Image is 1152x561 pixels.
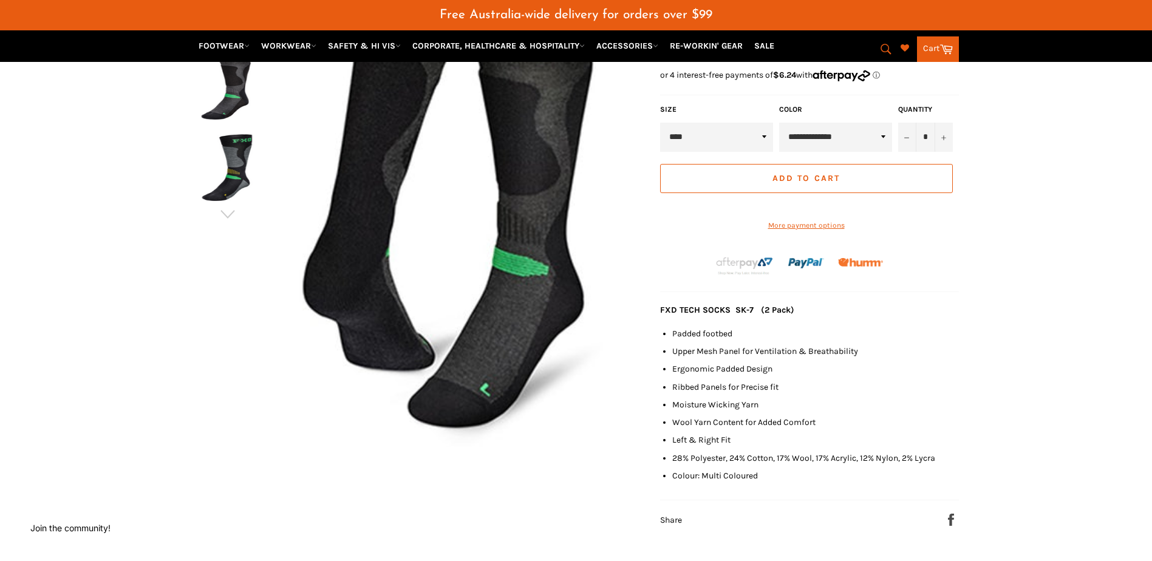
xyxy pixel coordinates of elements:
label: Quantity [898,104,953,115]
button: Add to Cart [660,164,953,193]
label: Size [660,104,773,115]
span: Add to Cart [772,173,840,183]
img: FXD Tech Socks SK◆7 (2 Pack) - Workin Gear [200,53,256,120]
a: WORKWEAR [256,35,321,56]
li: Left & Right Fit [672,434,959,446]
a: SAFETY & HI VIS [323,35,406,56]
a: More payment options [660,220,953,231]
button: Reduce item quantity by one [898,123,916,152]
button: Join the community! [30,523,111,533]
strong: FXD TECH SOCKS SK-7 (2 Pack) [660,305,794,315]
li: 28% Polyester, 24% Cotton, 17% Wool, 17% Acrylic, 12% Nylon, 2% Lycra [672,452,959,464]
li: Upper Mesh Panel for Ventilation & Breathability [672,345,959,357]
a: ACCESSORIES [591,35,663,56]
li: Ergonomic Padded Design [672,363,959,375]
li: Moisture Wicking Yarn [672,399,959,410]
a: CORPORATE, HEALTHCARE & HOSPITALITY [407,35,590,56]
a: SALE [749,35,779,56]
a: Cart [917,36,959,62]
img: Humm_core_logo_RGB-01_300x60px_small_195d8312-4386-4de7-b182-0ef9b6303a37.png [838,258,883,267]
li: Wool Yarn Content for Added Comfort [672,416,959,428]
label: Color [779,104,892,115]
img: paypal.png [788,245,824,281]
a: FOOTWEAR [194,35,254,56]
li: Colour: Multi Coloured [672,470,959,481]
a: RE-WORKIN' GEAR [665,35,748,56]
button: Increase item quantity by one [935,123,953,152]
img: Afterpay-Logo-on-dark-bg_large.png [715,256,774,276]
img: FXD Tech Socks SK◆7 (2 Pack) - Workin Gear [200,134,256,201]
li: Padded footbed [672,328,959,339]
span: Share [660,515,682,525]
span: Free Australia-wide delivery for orders over $99 [440,8,712,21]
li: Ribbed Panels for Precise fit [672,381,959,393]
